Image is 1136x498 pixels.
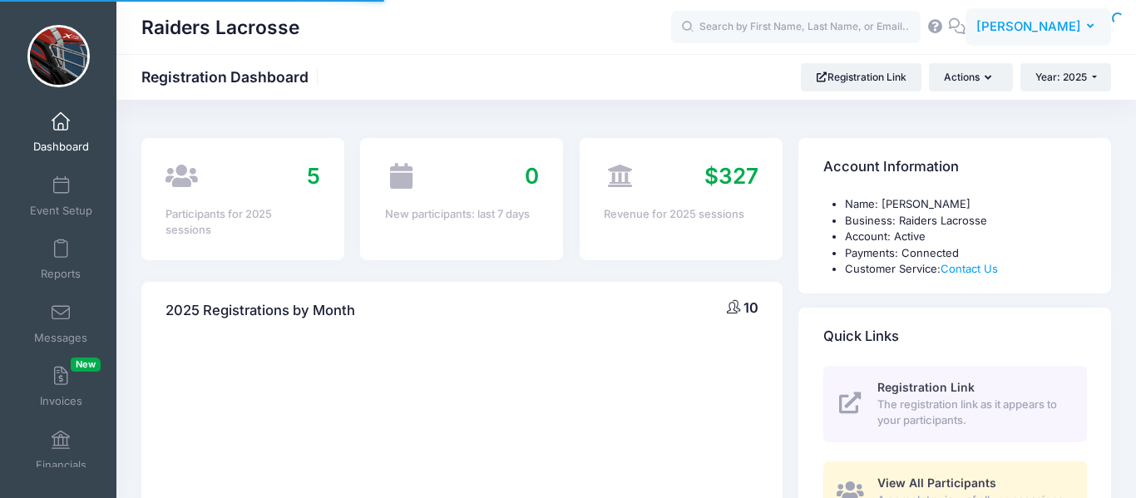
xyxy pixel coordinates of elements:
[966,8,1111,47] button: [PERSON_NAME]
[71,357,101,372] span: New
[30,204,92,218] span: Event Setup
[1035,71,1087,83] span: Year: 2025
[22,103,101,161] a: Dashboard
[845,261,1087,278] li: Customer Service:
[33,141,89,155] span: Dashboard
[823,313,899,360] h4: Quick Links
[845,196,1087,213] li: Name: [PERSON_NAME]
[22,294,101,353] a: Messages
[22,357,101,416] a: InvoicesNew
[823,366,1087,442] a: Registration Link The registration link as it appears to your participants.
[40,395,82,409] span: Invoices
[704,163,758,189] span: $327
[604,206,758,223] div: Revenue for 2025 sessions
[27,25,90,87] img: Raiders Lacrosse
[165,287,355,334] h4: 2025 Registrations by Month
[36,458,86,472] span: Financials
[1020,63,1111,91] button: Year: 2025
[525,163,539,189] span: 0
[22,230,101,288] a: Reports
[877,397,1068,429] span: The registration link as it appears to your participants.
[743,299,758,316] span: 10
[307,163,320,189] span: 5
[845,229,1087,245] li: Account: Active
[877,476,996,490] span: View All Participants
[823,144,959,191] h4: Account Information
[22,422,101,480] a: Financials
[22,167,101,225] a: Event Setup
[801,63,921,91] a: Registration Link
[941,262,998,275] a: Contact Us
[976,17,1081,36] span: [PERSON_NAME]
[34,331,87,345] span: Messages
[929,63,1012,91] button: Actions
[671,11,921,44] input: Search by First Name, Last Name, or Email...
[41,268,81,282] span: Reports
[845,213,1087,229] li: Business: Raiders Lacrosse
[877,380,975,394] span: Registration Link
[845,245,1087,262] li: Payments: Connected
[141,68,323,86] h1: Registration Dashboard
[141,8,299,47] h1: Raiders Lacrosse
[385,206,539,223] div: New participants: last 7 days
[165,206,319,239] div: Participants for 2025 sessions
